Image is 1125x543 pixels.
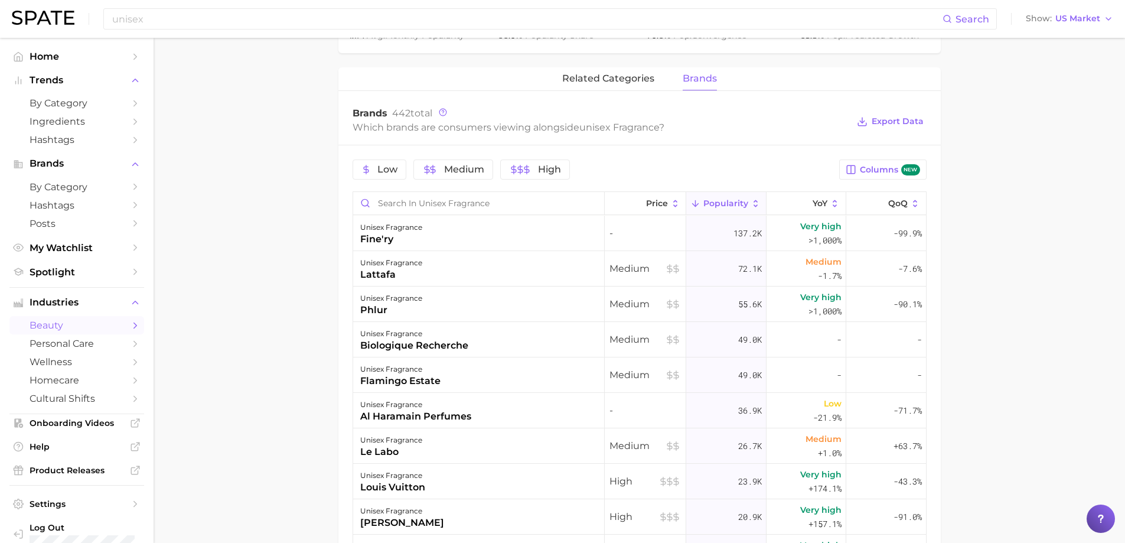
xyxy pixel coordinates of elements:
span: 55.6k [738,297,762,311]
span: High [609,474,681,489]
span: Brands [30,158,124,169]
span: Medium [609,333,681,347]
a: Home [9,47,144,66]
div: unisex fragrance [360,398,471,412]
span: - [917,368,922,382]
span: - [837,333,842,347]
span: Onboarding Videos [30,418,124,428]
span: +1.0% [818,446,842,460]
div: [PERSON_NAME] [360,516,444,530]
div: unisex fragrance [360,504,444,518]
div: unisex fragrance [360,469,425,483]
a: wellness [9,353,144,371]
span: +63.8% [795,30,827,41]
a: Settings [9,495,144,513]
span: +174.1% [808,482,842,496]
span: +157.1% [808,517,842,531]
div: unisex fragrance [360,291,422,305]
input: Search here for a brand, industry, or ingredient [111,9,943,29]
div: Which brands are consumers viewing alongside ? [353,119,849,135]
div: lattafa [360,268,422,282]
span: -21.9% [813,411,842,425]
span: -99.9% [894,226,922,240]
span: Brands [353,108,387,119]
button: unisex fragrancebiologique rechercheMedium49.0k-- [353,322,926,357]
span: 49.0k [738,368,762,382]
span: Spotlight [30,266,124,278]
a: Ingredients [9,112,144,131]
span: monthly popularity [367,30,464,41]
button: Columnsnew [839,160,926,180]
span: Medium [609,297,681,311]
span: by Category [30,97,124,109]
span: 49.0k [738,333,762,347]
span: Medium [609,439,681,453]
a: by Category [9,178,144,196]
span: -1.7% [818,269,842,283]
button: Export Data [854,113,926,130]
span: unisex fragrance [579,122,659,133]
a: Spotlight [9,263,144,281]
button: Price [605,192,686,215]
div: biologique recherche [360,339,468,353]
span: Very high [800,290,842,304]
a: personal care [9,334,144,353]
button: unisex fragrancefine'ry-137.2kVery high>1,000%-99.9% [353,216,926,251]
span: predicted growth [827,30,919,41]
div: flamingo estate [360,374,441,388]
span: total [392,108,432,119]
span: 66.0% [498,30,525,41]
span: 72.1k [738,262,762,276]
span: >1,000% [808,235,842,246]
span: brands [683,73,717,84]
span: Ingredients [30,116,124,127]
span: - [917,333,922,347]
span: 26.7k [738,439,762,453]
a: Hashtags [9,131,144,149]
abbr: average [367,30,385,41]
button: unisex fragrancephlurMedium55.6kVery high>1,000%-90.1% [353,287,926,322]
span: Search [956,14,989,25]
span: Export Data [872,116,924,126]
span: - [609,404,681,418]
abbr: popularity index [827,30,845,41]
span: -7.6% [898,262,922,276]
span: My Watchlist [30,242,124,253]
span: - [609,226,681,240]
div: louis vuitton [360,480,425,495]
span: YoY [813,199,827,208]
button: YoY [767,192,846,215]
button: unisex fragrancelattafaMedium72.1kMedium-1.7%-7.6% [353,251,926,287]
img: SPATE [12,11,74,25]
span: High [538,165,561,174]
button: Industries [9,294,144,311]
a: My Watchlist [9,239,144,257]
a: homecare [9,371,144,389]
span: new [901,164,920,175]
button: unisex fragranceal haramain perfumes-36.9kLow-21.9%-71.7% [353,393,926,428]
span: Low [824,396,842,411]
span: personal care [30,338,124,349]
span: Low [377,165,397,174]
a: cultural shifts [9,389,144,408]
a: beauty [9,316,144,334]
div: unisex fragrance [360,220,422,235]
div: al haramain perfumes [360,409,471,424]
span: beauty [30,320,124,331]
span: -71.7% [894,404,922,418]
a: Product Releases [9,461,144,479]
span: Show [1026,15,1052,22]
span: US Market [1055,15,1100,22]
div: fine'ry [360,232,422,246]
span: 23.9k [738,474,762,489]
span: cultural shifts [30,393,124,404]
abbr: popularity index [673,30,692,41]
span: convergence [673,30,746,41]
span: Medium [609,368,681,382]
span: related categories [562,73,654,84]
span: Log Out [30,522,162,533]
span: Industries [30,297,124,308]
span: wellness [30,356,124,368]
span: by Category [30,181,124,193]
span: homecare [30,375,124,386]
